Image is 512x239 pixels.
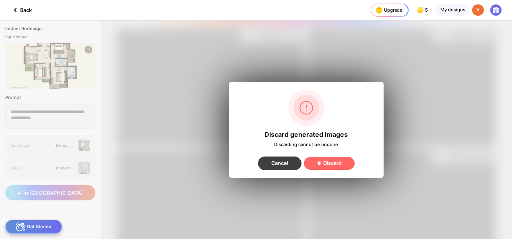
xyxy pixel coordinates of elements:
div: My designs [436,4,469,16]
div: Discard generated images [255,131,358,141]
img: upgrade-nav-btn-icon.gif [374,5,384,15]
span: 5 [425,8,429,13]
div: V [472,4,484,16]
div: Back [10,5,32,15]
div: Cancel [258,157,301,170]
div: Get Started [5,220,62,234]
div: Discard [304,157,355,170]
div: Discarding cannot be undone [274,141,338,148]
div: Upgrade [374,5,403,15]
